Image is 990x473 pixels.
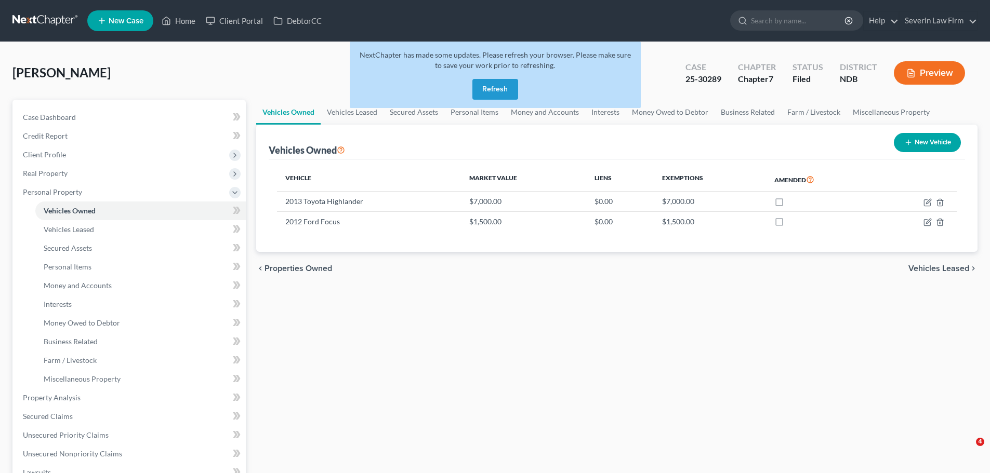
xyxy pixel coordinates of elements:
[15,426,246,444] a: Unsecured Priority Claims
[23,113,76,121] span: Case Dashboard
[23,449,122,458] span: Unsecured Nonpriority Claims
[955,438,980,463] iframe: Intercom live chat
[44,281,112,290] span: Money and Accounts
[793,73,823,85] div: Filed
[586,211,654,231] td: $0.00
[23,169,68,178] span: Real Property
[738,61,776,73] div: Chapter
[256,100,321,125] a: Vehicles Owned
[35,314,246,332] a: Money Owed to Debtor
[277,192,461,211] td: 2013 Toyota Highlander
[654,211,766,231] td: $1,500.00
[277,168,461,192] th: Vehicle
[769,74,773,84] span: 7
[23,393,81,402] span: Property Analysis
[44,206,96,215] span: Vehicles Owned
[15,127,246,145] a: Credit Report
[461,192,586,211] td: $7,000.00
[35,370,246,388] a: Miscellaneous Property
[23,412,73,421] span: Secured Claims
[908,264,969,273] span: Vehicles Leased
[201,11,268,30] a: Client Portal
[44,300,72,308] span: Interests
[109,17,143,25] span: New Case
[15,388,246,407] a: Property Analysis
[840,73,877,85] div: NDB
[586,168,654,192] th: Liens
[766,168,876,192] th: Amended
[864,11,899,30] a: Help
[35,220,246,239] a: Vehicles Leased
[256,264,332,273] button: chevron_left Properties Owned
[23,150,66,159] span: Client Profile
[23,430,109,439] span: Unsecured Priority Claims
[586,192,654,211] td: $0.00
[256,264,265,273] i: chevron_left
[12,65,111,80] span: [PERSON_NAME]
[685,73,721,85] div: 25-30289
[894,61,965,85] button: Preview
[751,11,846,30] input: Search by name...
[472,79,518,100] button: Refresh
[23,131,68,140] span: Credit Report
[269,144,345,156] div: Vehicles Owned
[626,100,715,125] a: Money Owed to Debtor
[44,356,97,364] span: Farm / Livestock
[44,225,94,234] span: Vehicles Leased
[654,168,766,192] th: Exemptions
[976,438,984,446] span: 4
[900,11,977,30] a: Severin Law Firm
[44,337,98,346] span: Business Related
[15,108,246,127] a: Case Dashboard
[265,264,332,273] span: Properties Owned
[461,168,586,192] th: Market Value
[969,264,978,273] i: chevron_right
[360,50,631,70] span: NextChapter has made some updates. Please refresh your browser. Please make sure to save your wor...
[908,264,978,273] button: Vehicles Leased chevron_right
[35,258,246,276] a: Personal Items
[35,201,246,220] a: Vehicles Owned
[847,100,936,125] a: Miscellaneous Property
[894,133,961,152] button: New Vehicle
[15,407,246,426] a: Secured Claims
[44,262,91,271] span: Personal Items
[44,244,92,252] span: Secured Assets
[44,318,120,327] span: Money Owed to Debtor
[35,351,246,370] a: Farm / Livestock
[715,100,781,125] a: Business Related
[685,61,721,73] div: Case
[23,187,82,196] span: Personal Property
[277,211,461,231] td: 2012 Ford Focus
[35,239,246,258] a: Secured Assets
[461,211,586,231] td: $1,500.00
[44,374,121,383] span: Miscellaneous Property
[793,61,823,73] div: Status
[35,295,246,314] a: Interests
[321,100,384,125] a: Vehicles Leased
[654,192,766,211] td: $7,000.00
[35,276,246,295] a: Money and Accounts
[35,332,246,351] a: Business Related
[156,11,201,30] a: Home
[738,73,776,85] div: Chapter
[781,100,847,125] a: Farm / Livestock
[840,61,877,73] div: District
[268,11,327,30] a: DebtorCC
[15,444,246,463] a: Unsecured Nonpriority Claims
